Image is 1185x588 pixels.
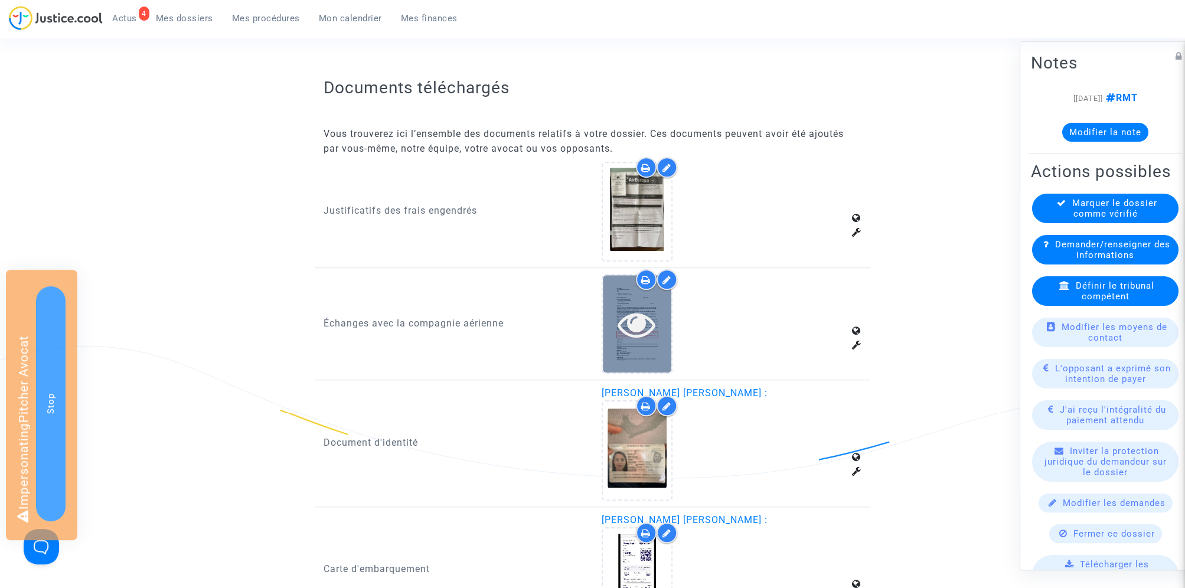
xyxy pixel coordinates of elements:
[24,529,59,564] iframe: Help Scout Beacon - Open
[6,270,77,540] div: Impersonating
[1076,280,1154,302] span: Définir le tribunal compétent
[324,435,584,450] p: Document d'identité
[1062,123,1148,142] button: Modifier la note
[139,6,149,21] div: 4
[1055,239,1170,260] span: Demander/renseigner des informations
[401,13,458,24] span: Mes finances
[1073,528,1155,539] span: Fermer ce dossier
[156,13,213,24] span: Mes dossiers
[146,9,223,27] a: Mes dossiers
[1031,53,1180,73] h2: Notes
[1044,446,1167,478] span: Inviter la protection juridique du demandeur sur le dossier
[1055,363,1171,384] span: L'opposant a exprimé son intention de payer
[319,13,382,24] span: Mon calendrier
[602,387,768,398] span: [PERSON_NAME] [PERSON_NAME] :
[1031,161,1180,182] h2: Actions possibles
[1062,322,1167,343] span: Modifier les moyens de contact
[112,13,137,24] span: Actus
[103,9,146,27] a: 4Actus
[1073,94,1103,103] span: [[DATE]]
[1103,92,1138,103] span: RMT
[1072,198,1157,219] span: Marquer le dossier comme vérifié
[232,13,300,24] span: Mes procédures
[36,286,66,521] button: Stop
[324,77,861,98] h2: Documents téléchargés
[324,203,584,218] p: Justificatifs des frais engendrés
[223,9,309,27] a: Mes procédures
[324,316,584,331] p: Échanges avec la compagnie aérienne
[1060,404,1166,426] span: J'ai reçu l'intégralité du paiement attendu
[309,9,391,27] a: Mon calendrier
[45,393,56,414] span: Stop
[324,128,844,154] span: Vous trouverez ici l’ensemble des documents relatifs à votre dossier. Ces documents peuvent avoir...
[324,561,584,576] p: Carte d'embarquement
[391,9,467,27] a: Mes finances
[602,514,768,525] span: [PERSON_NAME] [PERSON_NAME] :
[9,6,103,30] img: jc-logo.svg
[1063,498,1166,508] span: Modifier les demandes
